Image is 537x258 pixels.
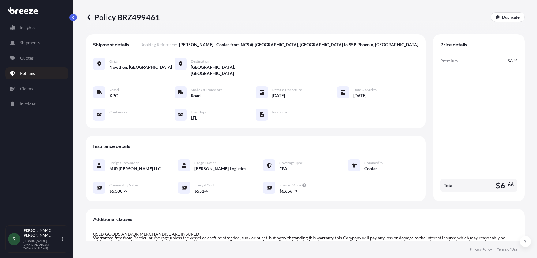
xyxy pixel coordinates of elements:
[191,115,197,121] span: LTL
[109,93,118,99] span: XPO
[194,189,197,193] span: $
[109,166,161,172] span: MJR [PERSON_NAME] LLC
[284,189,285,193] span: ,
[115,189,122,193] span: 500
[508,183,514,186] span: 66
[279,160,303,165] span: Coverage Type
[272,115,276,121] span: —
[23,228,61,238] p: [PERSON_NAME] [PERSON_NAME]
[109,115,113,121] span: —
[513,59,513,61] span: .
[508,59,510,63] span: $
[204,190,205,192] span: .
[23,239,61,250] p: [PERSON_NAME][EMAIL_ADDRESS][DOMAIN_NAME]
[20,55,34,61] p: Quotes
[109,110,127,115] span: Containers
[179,42,418,48] span: [PERSON_NAME] | Cooler from NCS @ [GEOGRAPHIC_DATA], [GEOGRAPHIC_DATA] to SSP Phoenix, [GEOGRAPHI...
[272,87,302,92] span: Date of Departure
[440,58,458,64] span: Premium
[440,42,467,48] span: Price details
[282,189,284,193] span: 6
[272,93,285,99] span: [DATE]
[191,64,256,76] span: [GEOGRAPHIC_DATA], [GEOGRAPHIC_DATA]
[5,52,68,64] a: Quotes
[353,87,377,92] span: Date of Arrival
[272,110,287,115] span: Incoterm
[20,101,36,107] p: Invoices
[191,110,207,115] span: Load Type
[93,232,517,236] p: USED GOODS AND/OR MERCHANDISE ARE INSURED:
[191,93,201,99] span: Road
[109,59,120,64] span: Origin
[364,166,377,172] span: Cooler
[194,166,246,172] span: [PERSON_NAME] Logistics
[279,189,282,193] span: $
[279,183,301,188] span: Insured Value
[109,183,138,188] span: Commodity Value
[140,42,177,48] span: Booking Reference :
[364,160,383,165] span: Commodity
[93,42,129,48] span: Shipment details
[470,247,492,252] a: Privacy Policy
[293,190,293,192] span: .
[93,216,132,222] span: Additional clauses
[109,189,112,193] span: $
[491,12,525,22] a: Duplicate
[501,182,505,189] span: 6
[124,190,127,192] span: 00
[497,247,517,252] a: Terms of Use
[496,182,500,189] span: $
[93,143,130,149] span: Insurance details
[444,182,453,189] span: Total
[13,236,16,242] span: S
[5,37,68,49] a: Shipments
[279,166,287,172] span: FPA
[5,21,68,34] a: Insights
[191,59,209,64] span: Destination
[109,87,119,92] span: Vessel
[20,40,40,46] p: Shipments
[5,98,68,110] a: Invoices
[514,59,517,61] span: 66
[194,160,216,165] span: Cargo Owner
[506,183,507,186] span: .
[294,190,297,192] span: 46
[109,160,139,165] span: Freight Forwarder
[194,183,214,188] span: Freight Cost
[86,12,160,22] p: Policy BRZ499461
[112,189,114,193] span: 5
[5,83,68,95] a: Claims
[5,67,68,79] a: Policies
[20,70,35,76] p: Policies
[205,190,209,192] span: 33
[285,189,292,193] span: 656
[93,236,517,247] p: Warranted free from Particular Average unless the vessel or craft be stranded, sunk or burnt, but...
[109,64,172,70] span: Nowthen, [GEOGRAPHIC_DATA]
[197,189,204,193] span: 551
[20,24,35,31] p: Insights
[20,86,33,92] p: Claims
[510,59,513,63] span: 6
[191,87,222,92] span: Mode of Transport
[502,14,520,20] p: Duplicate
[114,189,115,193] span: ,
[353,93,366,99] span: [DATE]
